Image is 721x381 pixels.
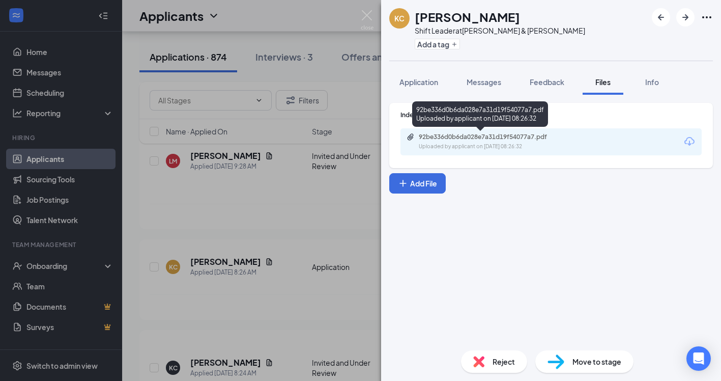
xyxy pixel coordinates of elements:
span: Reject [493,356,515,367]
span: Application [399,77,438,87]
div: KC [394,13,405,23]
svg: Ellipses [701,11,713,23]
a: Paperclip92be336d0b6da028e7a31d19f54077a7.pdfUploaded by applicant on [DATE] 08:26:32 [407,133,571,151]
svg: ArrowRight [679,11,691,23]
svg: Paperclip [407,133,415,141]
svg: ArrowLeftNew [655,11,667,23]
div: 92be336d0b6da028e7a31d19f54077a7.pdf Uploaded by applicant on [DATE] 08:26:32 [412,101,548,127]
h1: [PERSON_NAME] [415,8,520,25]
svg: Download [683,135,696,148]
button: Add FilePlus [389,173,446,194]
svg: Plus [398,178,408,188]
span: Move to stage [572,356,621,367]
span: Info [645,77,659,87]
div: 92be336d0b6da028e7a31d19f54077a7.pdf [419,133,561,141]
div: Uploaded by applicant on [DATE] 08:26:32 [419,143,571,151]
span: Messages [467,77,501,87]
div: Shift Leader at [PERSON_NAME] & [PERSON_NAME] [415,25,585,36]
svg: Plus [451,41,457,47]
span: Files [595,77,611,87]
button: PlusAdd a tag [415,39,460,49]
span: Feedback [530,77,564,87]
div: Indeed Resume [400,111,702,119]
button: ArrowRight [676,8,695,26]
button: ArrowLeftNew [652,8,670,26]
div: Open Intercom Messenger [686,346,711,371]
